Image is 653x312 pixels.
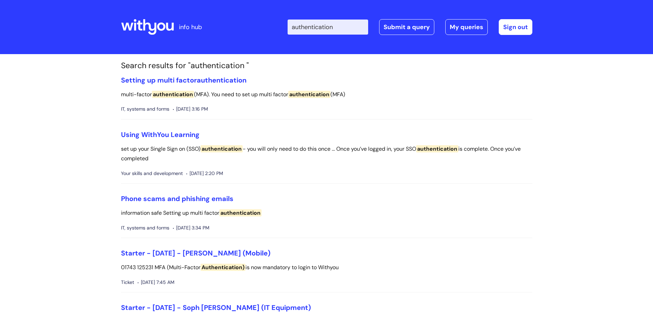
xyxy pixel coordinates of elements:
a: Setting up multi factorauthentication [121,76,246,85]
p: info hub [179,22,202,33]
span: [DATE] 2:20 PM [186,169,223,178]
a: Submit a query [379,19,434,35]
p: multi-factor (MFA). You need to set up multi factor (MFA) [121,90,532,100]
div: | - [288,19,532,35]
a: Sign out [499,19,532,35]
span: [DATE] 3:34 PM [173,224,209,232]
span: authentication [288,91,330,98]
span: authentication [197,76,246,85]
span: authentication [416,145,458,152]
span: IT, systems and forms [121,105,169,113]
span: authentication [152,91,194,98]
p: information safe Setting up multi factor [121,208,532,218]
a: Starter - [DATE] - [PERSON_NAME] (Mobile) [121,249,270,258]
span: authentication [219,209,262,216]
a: Starter - [DATE] - Soph [PERSON_NAME] (IT Equipment) [121,303,311,312]
span: [DATE] 3:16 PM [173,105,208,113]
h1: Search results for "authentication " [121,61,532,71]
a: My queries [445,19,488,35]
span: [DATE] 7:45 AM [137,278,174,287]
input: Search [288,20,368,35]
span: Authentication) [201,264,245,271]
span: IT, systems and forms [121,224,169,232]
a: Using WithYou Learning [121,130,199,139]
p: set up your Single Sign on (SSO) - you will only need to do this once ... Once you’ve logged in, ... [121,144,532,164]
span: Your skills and development [121,169,183,178]
span: authentication [201,145,243,152]
span: Ticket [121,278,134,287]
a: Phone scams and phishing emails [121,194,233,203]
p: 01743 125231 MFA (Multi-Factor is now mandatory to login to Withyou [121,263,532,273]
